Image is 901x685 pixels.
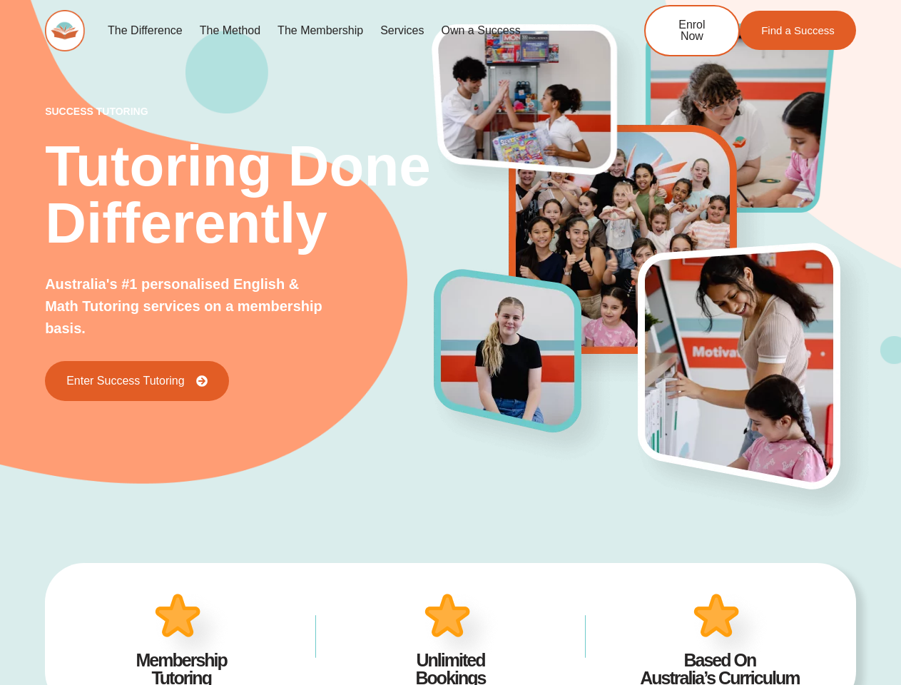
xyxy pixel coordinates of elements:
[740,11,856,50] a: Find a Success
[66,375,184,387] span: Enter Success Tutoring
[45,273,329,340] p: Australia's #1 personalised English & Math Tutoring services on a membership basis.
[45,138,434,252] h2: Tutoring Done Differently
[667,19,717,42] span: Enrol Now
[269,14,372,47] a: The Membership
[433,14,529,47] a: Own a Success
[45,106,434,116] p: success tutoring
[99,14,598,47] nav: Menu
[372,14,432,47] a: Services
[45,361,228,401] a: Enter Success Tutoring
[761,25,835,36] span: Find a Success
[99,14,191,47] a: The Difference
[191,14,269,47] a: The Method
[644,5,740,56] a: Enrol Now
